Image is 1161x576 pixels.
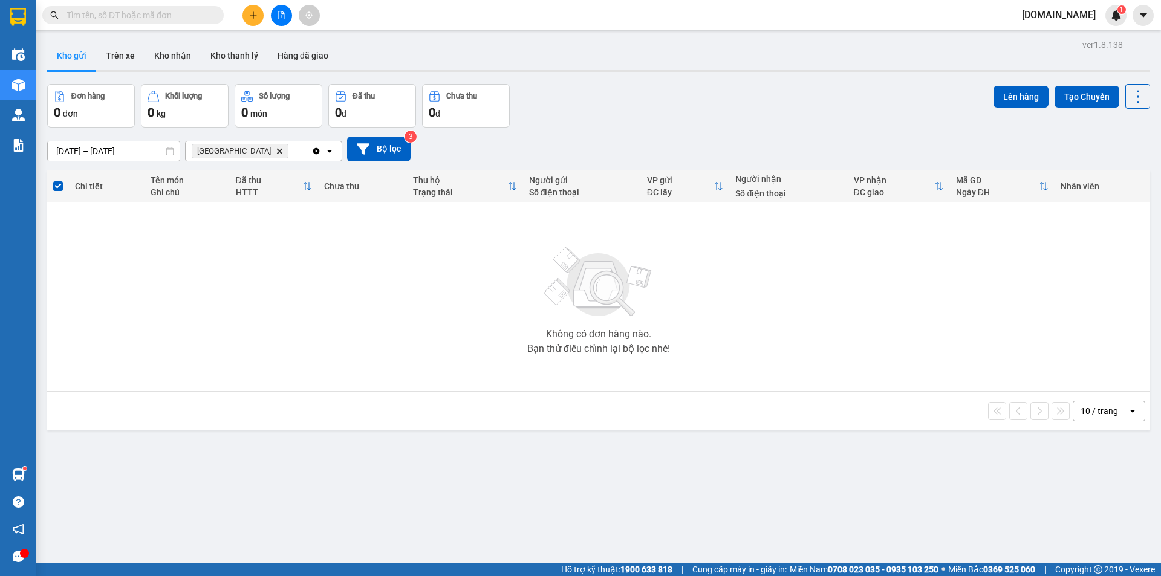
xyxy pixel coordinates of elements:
[259,92,290,100] div: Số lượng
[157,109,166,118] span: kg
[13,551,24,562] span: message
[1061,181,1144,191] div: Nhân viên
[641,170,730,202] th: Toggle SortBy
[328,84,416,128] button: Đã thu0đ
[446,92,477,100] div: Chưa thu
[165,92,202,100] div: Khối lượng
[305,11,313,19] span: aim
[141,84,229,128] button: Khối lượng0kg
[1138,10,1149,21] span: caret-down
[422,84,510,128] button: Chưa thu0đ
[647,175,714,185] div: VP gửi
[335,105,342,120] span: 0
[277,11,285,19] span: file-add
[325,146,334,156] svg: open
[983,565,1035,574] strong: 0369 525 060
[241,105,248,120] span: 0
[1055,86,1119,108] button: Tạo Chuyến
[681,563,683,576] span: |
[12,109,25,121] img: warehouse-icon
[647,187,714,197] div: ĐC lấy
[941,567,945,572] span: ⚪️
[145,41,201,70] button: Kho nhận
[47,41,96,70] button: Kho gửi
[854,187,934,197] div: ĐC giao
[48,141,180,161] input: Select a date range.
[12,79,25,91] img: warehouse-icon
[71,92,105,100] div: Đơn hàng
[956,175,1039,185] div: Mã GD
[197,146,271,156] span: Nha Trang
[529,187,635,197] div: Số điện thoại
[561,563,672,576] span: Hỗ trợ kỹ thuật:
[12,468,25,481] img: warehouse-icon
[1082,38,1123,51] div: ver 1.8.138
[546,329,651,339] div: Không có đơn hàng nào.
[299,5,320,26] button: aim
[151,175,224,185] div: Tên món
[23,467,27,470] sup: 1
[1081,405,1118,417] div: 10 / trang
[347,137,411,161] button: Bộ lọc
[13,496,24,508] span: question-circle
[413,175,507,185] div: Thu hộ
[1111,10,1122,21] img: icon-new-feature
[1012,7,1105,22] span: [DOMAIN_NAME]
[620,565,672,574] strong: 1900 633 818
[291,145,292,157] input: Selected Nha Trang.
[230,170,319,202] th: Toggle SortBy
[67,8,209,22] input: Tìm tên, số ĐT hoặc mã đơn
[271,5,292,26] button: file-add
[435,109,440,118] span: đ
[1133,5,1154,26] button: caret-down
[151,187,224,197] div: Ghi chú
[50,11,59,19] span: search
[10,8,26,26] img: logo-vxr
[429,105,435,120] span: 0
[63,109,78,118] span: đơn
[692,563,787,576] span: Cung cấp máy in - giấy in:
[1117,5,1126,14] sup: 1
[54,105,60,120] span: 0
[250,109,267,118] span: món
[13,523,24,535] span: notification
[854,175,934,185] div: VP nhận
[242,5,264,26] button: plus
[276,147,283,155] svg: Delete
[201,41,268,70] button: Kho thanh lý
[735,189,841,198] div: Số điện thoại
[790,563,938,576] span: Miền Nam
[47,84,135,128] button: Đơn hàng0đơn
[235,84,322,128] button: Số lượng0món
[268,41,338,70] button: Hàng đã giao
[956,187,1039,197] div: Ngày ĐH
[1094,565,1102,574] span: copyright
[413,187,507,197] div: Trạng thái
[538,240,659,325] img: svg+xml;base64,PHN2ZyBjbGFzcz0ibGlzdC1wbHVnX19zdmciIHhtbG5zPSJodHRwOi8vd3d3LnczLm9yZy8yMDAwL3N2Zy...
[249,11,258,19] span: plus
[405,131,417,143] sup: 3
[994,86,1049,108] button: Lên hàng
[529,175,635,185] div: Người gửi
[148,105,154,120] span: 0
[1119,5,1124,14] span: 1
[96,41,145,70] button: Trên xe
[527,344,670,354] div: Bạn thử điều chỉnh lại bộ lọc nhé!
[311,146,321,156] svg: Clear all
[1128,406,1137,416] svg: open
[950,170,1055,202] th: Toggle SortBy
[75,181,138,191] div: Chi tiết
[324,181,401,191] div: Chưa thu
[407,170,523,202] th: Toggle SortBy
[192,144,288,158] span: Nha Trang, close by backspace
[828,565,938,574] strong: 0708 023 035 - 0935 103 250
[236,187,303,197] div: HTTT
[236,175,303,185] div: Đã thu
[948,563,1035,576] span: Miền Bắc
[1044,563,1046,576] span: |
[12,139,25,152] img: solution-icon
[735,174,841,184] div: Người nhận
[342,109,346,118] span: đ
[12,48,25,61] img: warehouse-icon
[848,170,950,202] th: Toggle SortBy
